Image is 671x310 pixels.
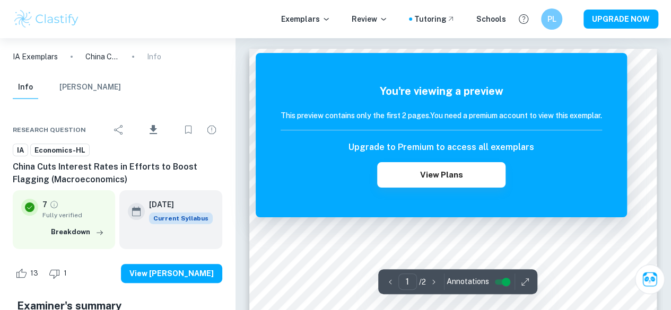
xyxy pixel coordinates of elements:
span: Research question [13,125,86,135]
span: Current Syllabus [149,212,213,224]
p: Review [352,13,388,25]
a: IA [13,144,28,157]
h5: You're viewing a preview [281,83,602,99]
p: / 2 [419,276,426,288]
h6: [DATE] [149,199,204,210]
button: UPGRADE NOW [583,10,658,29]
div: Share [108,119,129,140]
button: View Plans [377,162,506,188]
span: Fully verified [42,210,107,220]
button: Help and Feedback [515,10,533,28]
span: IA [13,145,28,156]
a: IA Exemplars [13,51,58,63]
button: [PERSON_NAME] [59,76,121,99]
button: Ask Clai [635,264,665,294]
p: China Cuts Interest Rates in Efforts to Boost Flagging (Macroeconomics) [85,51,119,63]
a: Tutoring [414,13,455,25]
div: Like [13,265,44,282]
span: 13 [24,268,44,279]
span: Economics-HL [31,145,89,156]
button: Info [13,76,38,99]
a: Grade fully verified [49,200,59,209]
p: Info [147,51,161,63]
h6: PL [546,13,558,25]
h6: This preview contains only the first 2 pages. You need a premium account to view this exemplar. [281,110,602,121]
div: Download [132,116,176,144]
span: 1 [58,268,73,279]
span: Annotations [447,276,489,287]
h6: China Cuts Interest Rates in Efforts to Boost Flagging (Macroeconomics) [13,161,222,186]
div: Bookmark [178,119,199,140]
div: Dislike [46,265,73,282]
button: View [PERSON_NAME] [121,264,222,283]
a: Economics-HL [30,144,90,157]
button: PL [541,8,562,30]
h6: Upgrade to Premium to access all exemplars [348,141,534,154]
div: This exemplar is based on the current syllabus. Feel free to refer to it for inspiration/ideas wh... [149,212,213,224]
button: Breakdown [48,224,107,240]
img: Clastify logo [13,8,80,30]
p: 7 [42,199,47,210]
div: Report issue [201,119,222,140]
a: Schools [476,13,506,25]
p: Exemplars [281,13,330,25]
